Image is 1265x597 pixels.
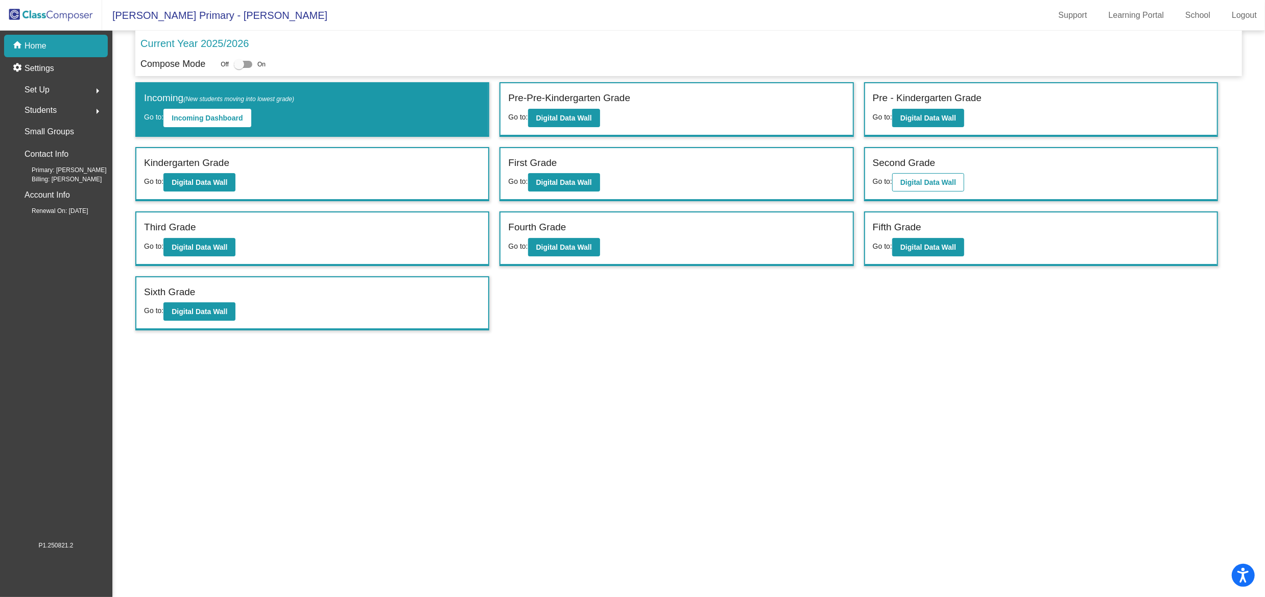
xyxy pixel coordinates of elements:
[508,220,566,235] label: Fourth Grade
[873,220,921,235] label: Fifth Grade
[508,177,528,185] span: Go to:
[508,91,630,106] label: Pre-Pre-Kindergarten Grade
[536,178,592,186] b: Digital Data Wall
[1177,7,1219,23] a: School
[900,243,956,251] b: Digital Data Wall
[25,188,70,202] p: Account Info
[528,238,600,256] button: Digital Data Wall
[172,114,243,122] b: Incoming Dashboard
[144,177,163,185] span: Go to:
[873,91,982,106] label: Pre - Kindergarten Grade
[144,220,196,235] label: Third Grade
[144,242,163,250] span: Go to:
[1101,7,1173,23] a: Learning Portal
[172,307,227,316] b: Digital Data Wall
[25,40,46,52] p: Home
[163,238,235,256] button: Digital Data Wall
[528,173,600,192] button: Digital Data Wall
[1224,7,1265,23] a: Logout
[144,156,229,171] label: Kindergarten Grade
[257,60,266,69] span: On
[221,60,229,69] span: Off
[536,243,592,251] b: Digital Data Wall
[900,178,956,186] b: Digital Data Wall
[873,177,892,185] span: Go to:
[183,95,294,103] span: (New students moving into lowest grade)
[144,306,163,315] span: Go to:
[873,242,892,250] span: Go to:
[892,238,964,256] button: Digital Data Wall
[140,57,205,71] p: Compose Mode
[873,156,936,171] label: Second Grade
[508,113,528,121] span: Go to:
[163,109,251,127] button: Incoming Dashboard
[163,302,235,321] button: Digital Data Wall
[12,40,25,52] mat-icon: home
[508,242,528,250] span: Go to:
[1051,7,1095,23] a: Support
[873,113,892,121] span: Go to:
[91,105,104,117] mat-icon: arrow_right
[892,173,964,192] button: Digital Data Wall
[25,62,54,75] p: Settings
[140,36,249,51] p: Current Year 2025/2026
[15,165,107,175] span: Primary: [PERSON_NAME]
[508,156,557,171] label: First Grade
[15,206,88,216] span: Renewal On: [DATE]
[25,147,68,161] p: Contact Info
[163,173,235,192] button: Digital Data Wall
[144,91,294,106] label: Incoming
[25,103,57,117] span: Students
[536,114,592,122] b: Digital Data Wall
[91,85,104,97] mat-icon: arrow_right
[25,83,50,97] span: Set Up
[892,109,964,127] button: Digital Data Wall
[25,125,74,139] p: Small Groups
[144,113,163,121] span: Go to:
[12,62,25,75] mat-icon: settings
[102,7,327,23] span: [PERSON_NAME] Primary - [PERSON_NAME]
[15,175,102,184] span: Billing: [PERSON_NAME]
[900,114,956,122] b: Digital Data Wall
[528,109,600,127] button: Digital Data Wall
[172,178,227,186] b: Digital Data Wall
[144,285,195,300] label: Sixth Grade
[172,243,227,251] b: Digital Data Wall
